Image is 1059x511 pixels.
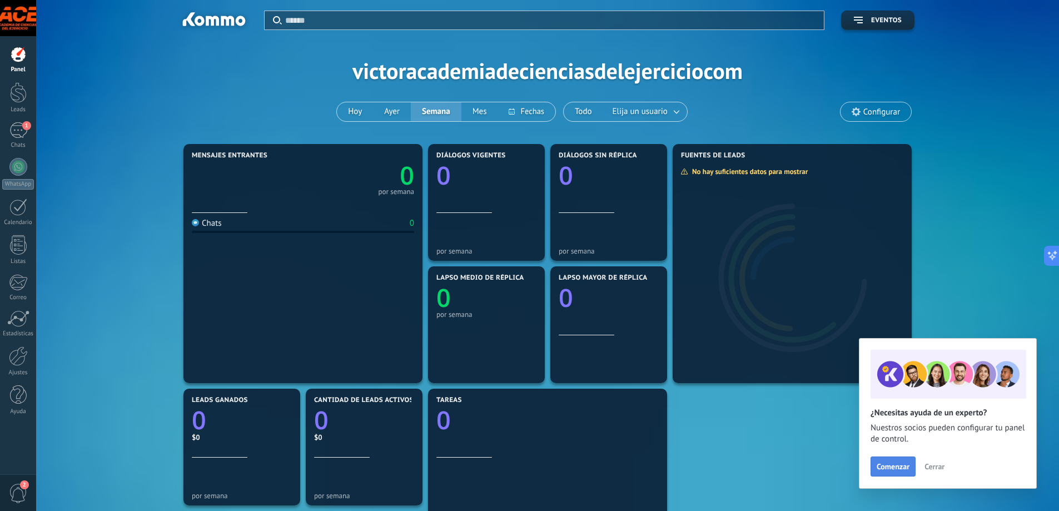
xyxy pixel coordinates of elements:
[681,152,745,160] span: Fuentes de leads
[924,463,944,470] span: Cerrar
[559,274,647,282] span: Lapso mayor de réplica
[564,102,603,121] button: Todo
[2,408,34,415] div: Ayuda
[2,179,34,190] div: WhatsApp
[314,433,414,442] div: $0
[436,158,451,192] text: 0
[192,218,222,229] div: Chats
[314,492,414,500] div: por semana
[919,458,949,475] button: Cerrar
[877,463,909,470] span: Comenzar
[314,396,414,404] span: Cantidad de leads activos
[2,142,34,149] div: Chats
[192,403,292,437] a: 0
[337,102,373,121] button: Hoy
[863,107,900,117] span: Configurar
[192,219,199,226] img: Chats
[411,102,461,121] button: Semana
[559,281,573,315] text: 0
[559,247,659,255] div: por semana
[192,433,292,442] div: $0
[2,330,34,338] div: Estadísticas
[410,218,414,229] div: 0
[20,480,29,489] span: 2
[192,396,248,404] span: Leads ganados
[2,106,34,113] div: Leads
[2,369,34,376] div: Ajustes
[871,423,1025,445] span: Nuestros socios pueden configurar tu panel de control.
[303,158,414,192] a: 0
[871,17,902,24] span: Eventos
[192,403,206,437] text: 0
[603,102,687,121] button: Elija un usuario
[498,102,555,121] button: Fechas
[436,247,536,255] div: por semana
[2,219,34,226] div: Calendario
[192,152,267,160] span: Mensajes entrantes
[871,408,1025,418] h2: ¿Necesitas ayuda de un experto?
[2,258,34,265] div: Listas
[2,66,34,73] div: Panel
[436,396,462,404] span: Tareas
[2,294,34,301] div: Correo
[559,152,637,160] span: Diálogos sin réplica
[192,492,292,500] div: por semana
[436,281,451,315] text: 0
[373,102,411,121] button: Ayer
[314,403,414,437] a: 0
[22,121,31,130] span: 1
[559,158,573,192] text: 0
[461,102,498,121] button: Mes
[400,158,414,192] text: 0
[378,189,414,195] div: por semana
[436,403,451,437] text: 0
[436,274,524,282] span: Lapso medio de réplica
[680,167,816,176] div: No hay suficientes datos para mostrar
[871,457,916,477] button: Comenzar
[610,105,670,118] span: Elija un usuario
[436,403,659,437] a: 0
[436,152,506,160] span: Diálogos vigentes
[314,403,329,437] text: 0
[841,11,914,30] button: Eventos
[436,310,536,319] div: por semana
